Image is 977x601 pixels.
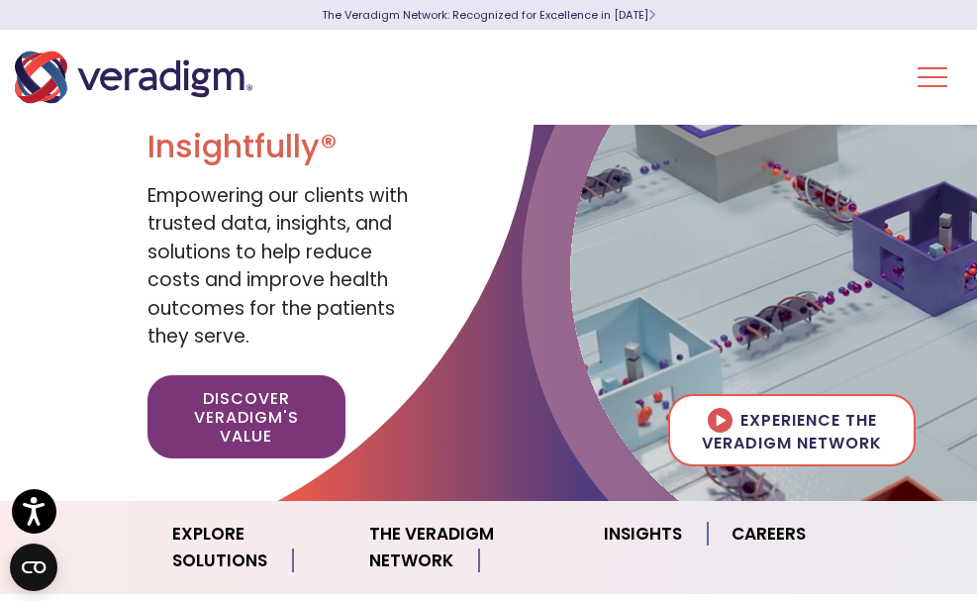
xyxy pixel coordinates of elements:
span: Learn More [648,7,655,23]
a: Explore Solutions [148,509,345,586]
button: Toggle Navigation Menu [918,51,947,103]
a: Careers [708,509,830,559]
a: The Veradigm Network: Recognized for Excellence in [DATE]Learn More [322,7,655,23]
h1: Transforming Health, Insightfully® [147,52,415,166]
a: Discover Veradigm's Value [147,375,345,459]
a: Insights [580,509,708,559]
img: Veradigm logo [15,45,252,110]
span: Empowering our clients with trusted data, insights, and solutions to help reduce costs and improv... [147,182,408,351]
a: The Veradigm Network [345,509,580,586]
button: Open CMP widget [10,544,57,591]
